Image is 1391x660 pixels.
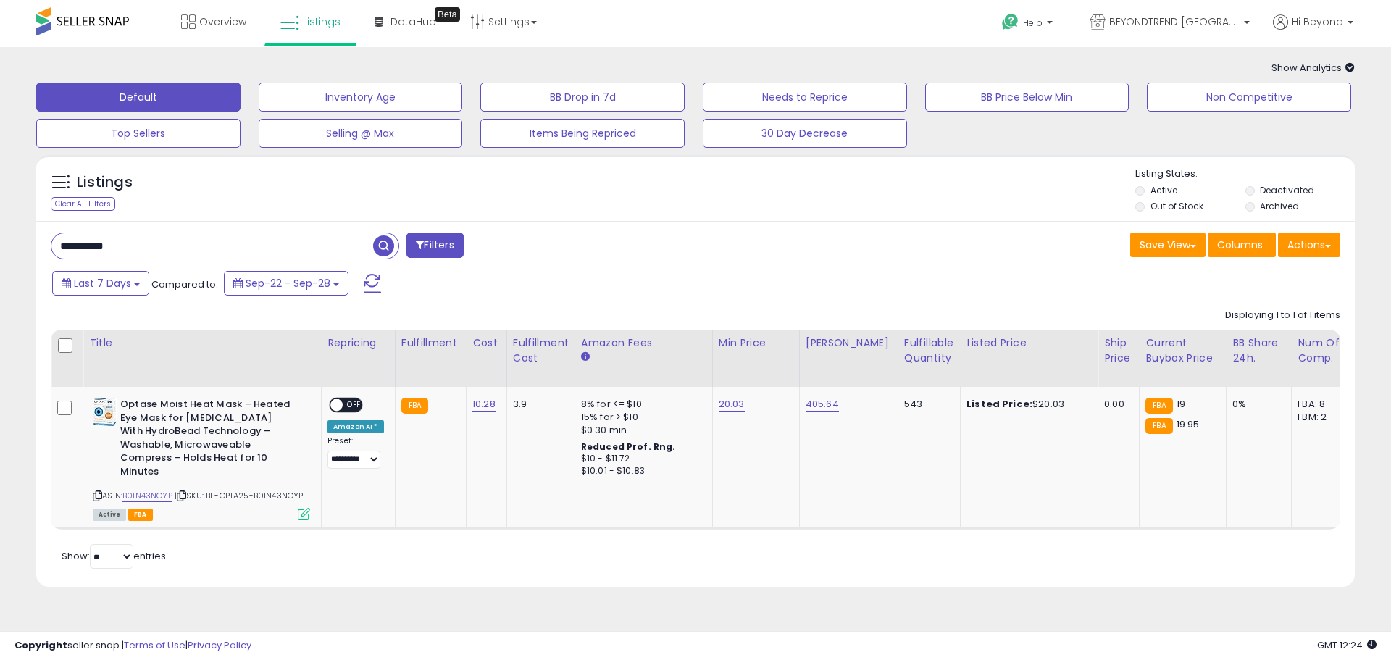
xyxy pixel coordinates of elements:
p: Listing States: [1135,167,1354,181]
span: OFF [343,399,366,412]
span: Hi Beyond [1292,14,1343,29]
div: Tooltip anchor [435,7,460,22]
img: 51POy57WeRL._SL40_.jpg [93,398,117,427]
button: Selling @ Max [259,119,463,148]
div: $10 - $11.72 [581,453,701,465]
small: FBA [401,398,428,414]
div: 8% for <= $10 [581,398,701,411]
button: Columns [1208,233,1276,257]
div: FBM: 2 [1298,411,1345,424]
div: 0% [1232,398,1280,411]
small: Amazon Fees. [581,351,590,364]
div: Cost [472,335,501,351]
div: ASIN: [93,398,310,519]
span: | SKU: BE-OPTA25-B01N43NOYP [175,490,304,501]
b: Optase Moist Heat Mask – Heated Eye Mask for [MEDICAL_DATA] With HydroBead Technology – Washable,... [120,398,296,482]
button: BB Drop in 7d [480,83,685,112]
button: Actions [1278,233,1340,257]
a: Help [990,2,1067,47]
button: Last 7 Days [52,271,149,296]
span: 2025-10-6 12:24 GMT [1317,638,1377,652]
span: Sep-22 - Sep-28 [246,276,330,291]
span: Overview [199,14,246,29]
strong: Copyright [14,638,67,652]
div: FBA: 8 [1298,398,1345,411]
div: Clear All Filters [51,197,115,211]
a: B01N43NOYP [122,490,172,502]
i: Get Help [1001,13,1019,31]
div: Num of Comp. [1298,335,1350,366]
div: $10.01 - $10.83 [581,465,701,477]
button: BB Price Below Min [925,83,1129,112]
button: Default [36,83,241,112]
div: $0.30 min [581,424,701,437]
small: FBA [1145,418,1172,434]
div: Fulfillment [401,335,460,351]
span: Columns [1217,238,1263,252]
button: 30 Day Decrease [703,119,907,148]
div: Ship Price [1104,335,1133,366]
button: Non Competitive [1147,83,1351,112]
a: 405.64 [806,397,839,412]
small: FBA [1145,398,1172,414]
b: Reduced Prof. Rng. [581,440,676,453]
label: Out of Stock [1150,200,1203,212]
span: Last 7 Days [74,276,131,291]
a: Hi Beyond [1273,14,1353,47]
div: Listed Price [966,335,1092,351]
div: seller snap | | [14,639,251,653]
span: Show Analytics [1271,61,1355,75]
div: Min Price [719,335,793,351]
div: BB Share 24h. [1232,335,1285,366]
div: Fulfillment Cost [513,335,569,366]
a: 20.03 [719,397,745,412]
div: Current Buybox Price [1145,335,1220,366]
button: Save View [1130,233,1206,257]
button: Sep-22 - Sep-28 [224,271,348,296]
div: Amazon AI * [327,420,384,433]
button: Needs to Reprice [703,83,907,112]
label: Active [1150,184,1177,196]
div: Preset: [327,436,384,469]
span: All listings currently available for purchase on Amazon [93,509,126,521]
a: Terms of Use [124,638,185,652]
h5: Listings [77,172,133,193]
div: 3.9 [513,398,564,411]
div: $20.03 [966,398,1087,411]
div: Title [89,335,315,351]
span: Compared to: [151,277,218,291]
button: Filters [406,233,463,258]
a: 10.28 [472,397,496,412]
span: Show: entries [62,549,166,563]
div: 0.00 [1104,398,1128,411]
span: DataHub [390,14,436,29]
span: Listings [303,14,341,29]
div: [PERSON_NAME] [806,335,892,351]
span: 19.95 [1177,417,1200,431]
div: Fulfillable Quantity [904,335,954,366]
button: Top Sellers [36,119,241,148]
a: Privacy Policy [188,638,251,652]
div: Displaying 1 to 1 of 1 items [1225,309,1340,322]
span: FBA [128,509,153,521]
b: Listed Price: [966,397,1032,411]
label: Deactivated [1260,184,1314,196]
button: Items Being Repriced [480,119,685,148]
div: Amazon Fees [581,335,706,351]
label: Archived [1260,200,1299,212]
div: 15% for > $10 [581,411,701,424]
span: 19 [1177,397,1185,411]
div: Repricing [327,335,389,351]
button: Inventory Age [259,83,463,112]
div: 543 [904,398,949,411]
span: BEYONDTREND [GEOGRAPHIC_DATA] [1109,14,1240,29]
span: Help [1023,17,1043,29]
